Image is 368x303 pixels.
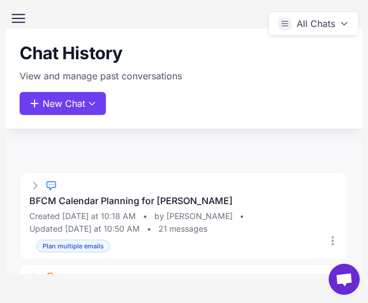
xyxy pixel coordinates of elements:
span: • [240,210,244,223]
span: 21 messages [158,223,207,235]
span: • [143,210,147,223]
button: New Chat [20,92,106,115]
h1: Chat History [20,43,122,64]
h3: BFCM Calendar Planning for [PERSON_NAME] [29,194,233,208]
span: Created [DATE] at 10:18 AM [29,210,136,223]
span: by [PERSON_NAME] [154,210,233,223]
span: Updated [DATE] at 10:50 AM [29,223,140,235]
span: Plan multiple emails [36,240,110,253]
p: View and manage past conversations [20,69,182,83]
button: All Chats [268,11,359,36]
div: Open chat [329,264,360,295]
span: • [147,223,151,235]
